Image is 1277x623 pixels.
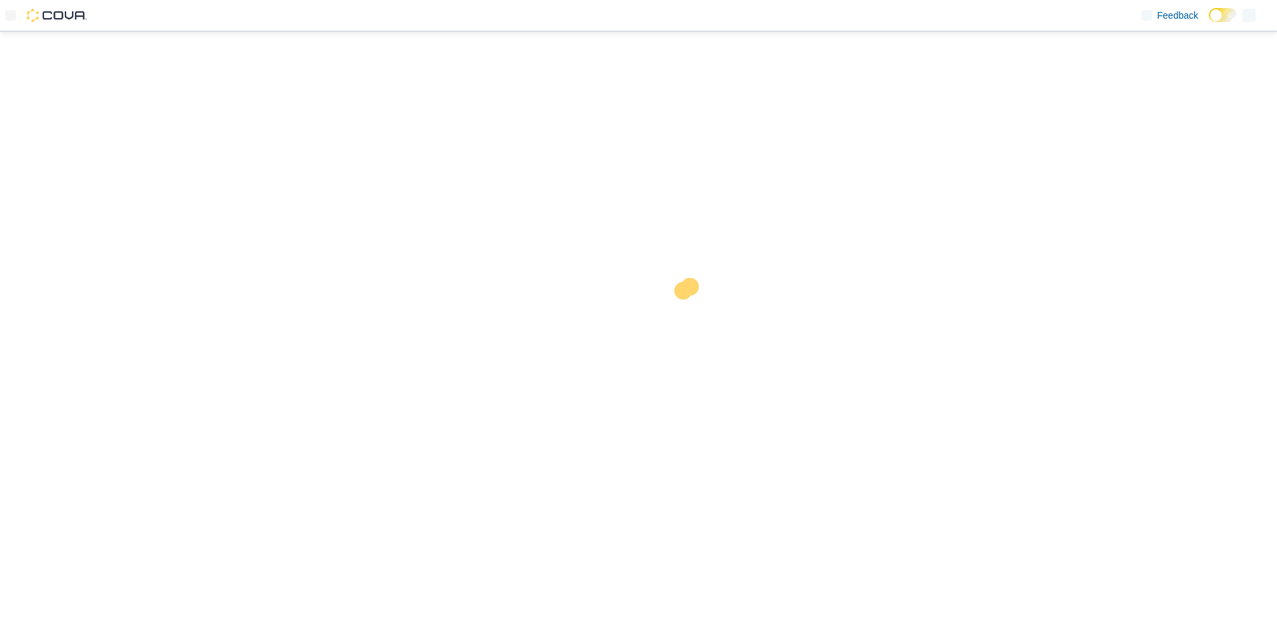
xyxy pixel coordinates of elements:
img: Cova [27,9,87,22]
a: Feedback [1136,2,1204,29]
img: cova-loader [638,268,739,368]
span: Dark Mode [1209,22,1210,23]
span: Feedback [1157,9,1198,22]
input: Dark Mode [1209,8,1237,22]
